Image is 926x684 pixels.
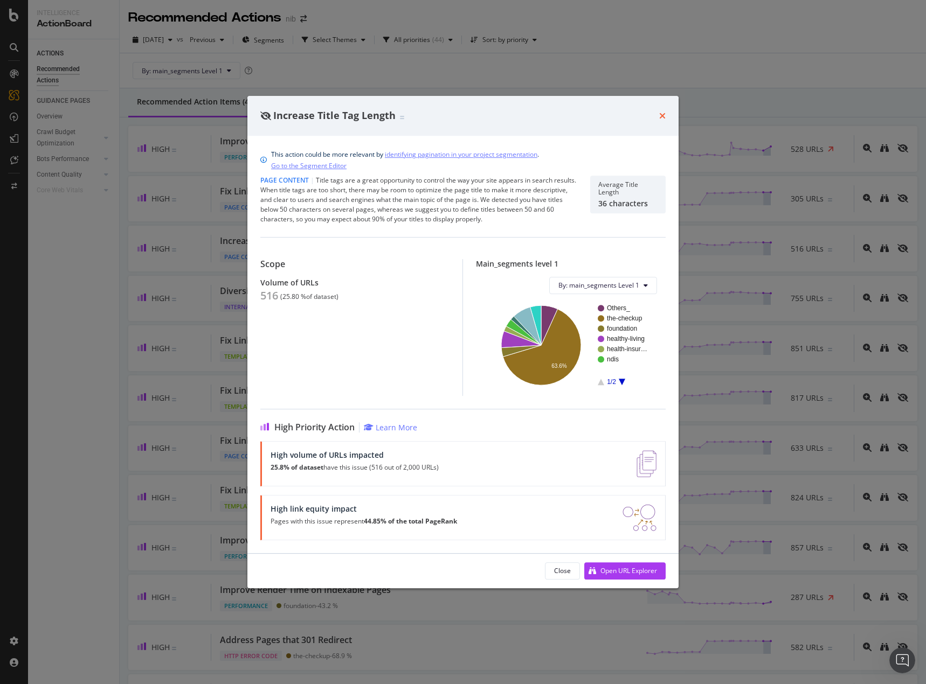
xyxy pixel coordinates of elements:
[549,277,657,294] button: By: main_segments Level 1
[558,281,639,290] span: By: main_segments Level 1
[271,504,457,513] div: High link equity impact
[260,176,309,185] span: Page Content
[400,116,404,119] img: Equal
[889,647,915,673] iframe: Intercom live chat
[247,96,679,588] div: modal
[273,109,396,122] span: Increase Title Tag Length
[598,199,658,208] div: 36 characters
[607,315,642,322] text: the-checkup
[607,325,637,332] text: foundation
[584,562,666,580] button: Open URL Explorer
[274,422,355,432] span: High Priority Action
[554,566,571,575] div: Close
[260,111,271,120] div: eye-slash
[623,504,657,531] img: DDxVyA23.png
[280,293,338,301] div: ( 25.80 % of dataset )
[271,463,323,472] strong: 25.8% of dataset
[260,289,278,302] div: 516
[637,450,657,477] img: e5DMFwAAAABJRU5ErkJggg==
[271,464,439,471] p: have this issue (516 out of 2,000 URLs)
[376,422,417,432] div: Learn More
[607,355,619,363] text: ndis
[607,345,647,353] text: health-insur…
[598,181,658,196] div: Average Title Length
[545,562,580,580] button: Close
[476,259,666,268] div: Main_segments level 1
[271,160,347,171] a: Go to the Segment Editor
[485,303,657,387] svg: A chart.
[260,278,450,287] div: Volume of URLs
[607,304,630,312] text: Others_
[551,362,566,368] text: 63.6%
[260,149,666,171] div: info banner
[385,149,537,160] a: identifying pagination in your project segmentation
[310,176,314,185] span: |
[271,149,539,171] div: This action could be more relevant by .
[271,450,439,459] div: High volume of URLs impacted
[659,109,666,123] div: times
[260,176,577,224] div: Title tags are a great opportunity to control the way your site appears in search results. When t...
[364,517,457,526] strong: 44.85% of the total PageRank
[260,259,450,269] div: Scope
[364,422,417,432] a: Learn More
[271,518,457,525] p: Pages with this issue represent
[607,335,645,343] text: healthy-living
[607,378,616,386] text: 1/2
[600,566,657,575] div: Open URL Explorer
